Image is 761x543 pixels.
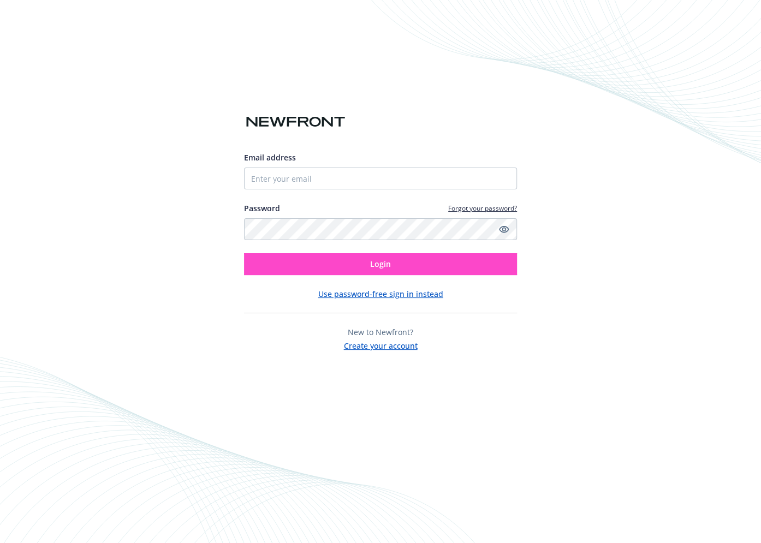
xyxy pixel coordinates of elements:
img: Newfront logo [244,112,347,132]
button: Login [244,253,517,275]
span: New to Newfront? [348,327,413,337]
a: Forgot your password? [448,204,517,213]
label: Password [244,202,280,214]
button: Create your account [344,338,418,351]
span: Email address [244,152,296,163]
input: Enter your email [244,168,517,189]
span: Login [370,259,391,269]
input: Enter your password [244,218,517,240]
a: Show password [497,223,510,236]
button: Use password-free sign in instead [318,288,443,300]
